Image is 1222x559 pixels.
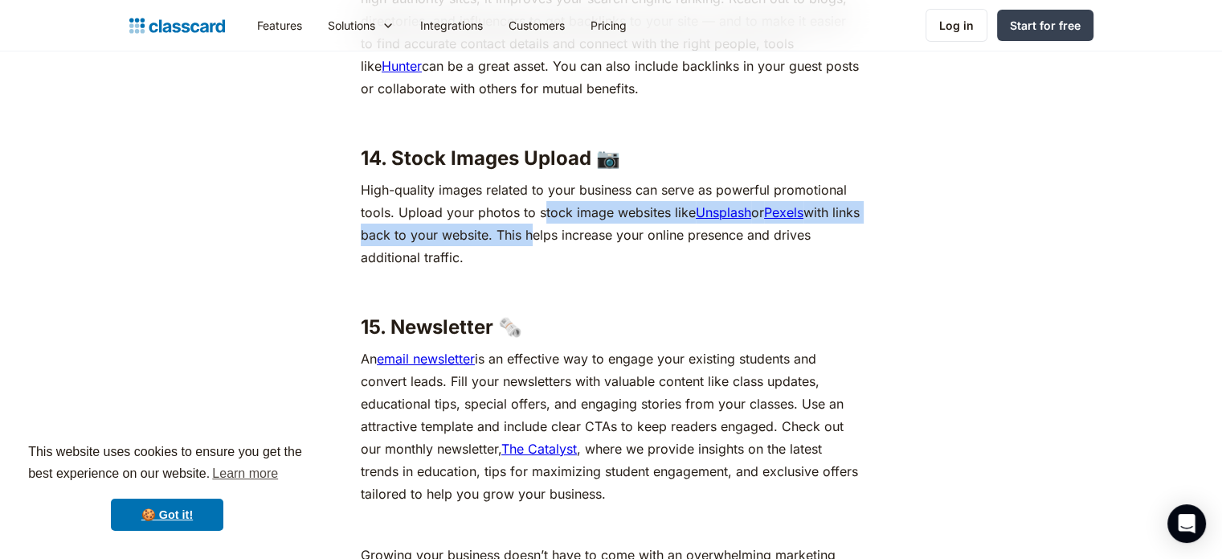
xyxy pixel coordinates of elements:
a: Pricing [578,7,640,43]
div: cookieconsent [13,427,321,546]
p: An is an effective way to engage your existing students and convert leads. Fill your newsletters ... [361,347,861,505]
p: ‍ [361,277,861,299]
p: High-quality images related to your business can serve as powerful promotional tools. Upload your... [361,179,861,269]
a: dismiss cookie message [111,499,223,531]
div: Log in [939,17,974,34]
span: This website uses cookies to ensure you get the best experience on our website. [28,442,306,486]
div: Solutions [328,17,375,34]
a: learn more about cookies [210,462,280,486]
div: Open Intercom Messenger [1167,504,1206,543]
a: The Catalyst [501,441,577,457]
a: Pexels [764,204,803,220]
div: Solutions [315,7,407,43]
div: Start for free [1010,17,1081,34]
a: Customers [496,7,578,43]
p: ‍ [361,108,861,130]
h3: 15. Newsletter 🗞️ [361,315,861,339]
a: Unsplash [696,204,751,220]
a: Start for free [997,10,1093,41]
a: Features [244,7,315,43]
a: email newsletter [377,351,475,367]
a: Log in [926,9,987,42]
h3: 14. Stock Images Upload 📷 [361,146,861,171]
a: Hunter [382,58,422,74]
a: Integrations [407,7,496,43]
a: home [129,14,225,37]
